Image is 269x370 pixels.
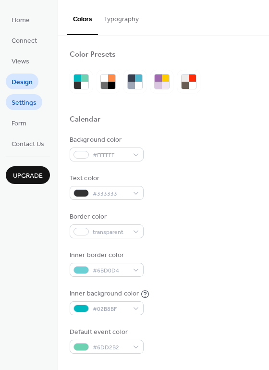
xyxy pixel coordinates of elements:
[12,119,26,129] span: Form
[12,36,37,46] span: Connect
[12,139,44,149] span: Contact Us
[70,250,142,260] div: Inner border color
[6,32,43,48] a: Connect
[12,77,33,87] span: Design
[12,15,30,25] span: Home
[93,150,128,160] span: #FFFFFF
[6,115,32,131] a: Form
[70,135,142,145] div: Background color
[6,94,42,110] a: Settings
[70,327,142,337] div: Default event color
[93,189,128,199] span: #333333
[6,74,38,89] a: Design
[13,171,43,181] span: Upgrade
[6,136,50,151] a: Contact Us
[70,212,142,222] div: Border color
[70,50,116,60] div: Color Presets
[70,173,142,184] div: Text color
[93,304,128,314] span: #02B8BF
[6,166,50,184] button: Upgrade
[6,12,36,27] a: Home
[12,57,29,67] span: Views
[6,53,35,69] a: Views
[70,115,100,125] div: Calendar
[12,98,37,108] span: Settings
[93,227,128,237] span: transparent
[93,343,128,353] span: #6DD2B2
[70,289,139,299] div: Inner background color
[93,266,128,276] span: #6BD0D4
